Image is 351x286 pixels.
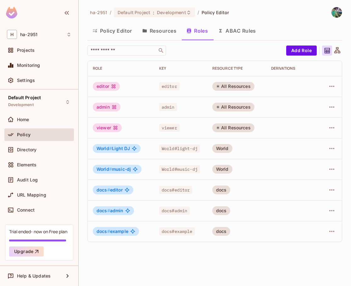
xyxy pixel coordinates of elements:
[9,246,44,256] button: Upgrade
[212,82,254,91] div: All Resources
[212,165,232,174] div: World
[159,165,200,173] span: World#music-dj
[159,124,180,132] span: viewer
[159,186,192,194] span: docs#editor
[118,9,150,15] span: Default Project
[159,207,190,215] span: docs#admin
[17,147,36,152] span: Directory
[137,23,181,39] button: Resources
[17,132,31,137] span: Policy
[109,146,112,151] span: #
[17,78,35,83] span: Settings
[9,229,67,235] div: Trial ended- now on Free plan
[159,103,177,111] span: admin
[159,144,200,153] span: World#light-dj
[17,273,51,278] span: Help & Updates
[17,117,29,122] span: Home
[17,162,36,167] span: Elements
[107,208,110,213] span: #
[17,192,46,197] span: URL Mapping
[107,229,110,234] span: #
[159,66,202,71] div: Key
[7,30,17,39] span: H
[93,66,149,71] div: Role
[8,102,34,107] span: Development
[331,7,342,18] img: Hà Đinh Việt
[90,9,107,15] span: the active workspace
[87,23,137,39] button: Policy Editor
[17,177,38,182] span: Audit Log
[97,146,130,151] span: Light DJ
[271,66,314,71] div: Derivations
[212,144,232,153] div: World
[97,187,123,192] span: editor
[93,103,120,111] div: admin
[97,229,110,234] span: docs
[17,48,35,53] span: Projects
[93,123,122,132] div: viewer
[17,208,35,213] span: Connect
[212,206,231,215] div: docs
[286,46,317,56] button: Add Role
[93,82,120,91] div: editor
[212,227,231,236] div: docs
[97,146,112,151] span: World
[212,123,254,132] div: All Resources
[159,227,195,235] span: docs#example
[181,23,213,39] button: Roles
[97,208,110,213] span: docs
[8,95,41,100] span: Default Project
[17,63,40,68] span: Monitoring
[212,66,261,71] div: RESOURCE TYPE
[110,9,111,15] li: /
[198,9,199,15] li: /
[6,7,17,19] img: SReyMgAAAABJRU5ErkJggg==
[153,10,155,15] span: :
[202,9,229,15] span: Policy Editor
[157,9,186,15] span: Development
[213,23,261,39] button: ABAC Rules
[97,229,128,234] span: example
[20,32,37,37] span: Workspace: ha-2951
[212,186,231,194] div: docs
[159,82,180,90] span: editor
[97,208,123,213] span: admin
[212,103,254,111] div: All Resources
